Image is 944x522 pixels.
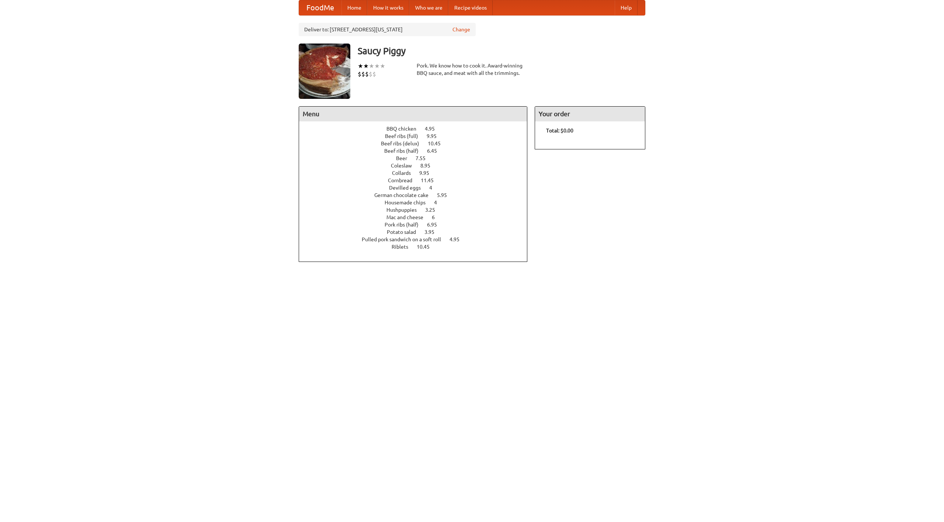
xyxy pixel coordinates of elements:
li: ★ [374,62,380,70]
a: Beer 7.55 [396,155,439,161]
span: Pulled pork sandwich on a soft roll [362,236,448,242]
a: Mac and cheese 6 [386,214,448,220]
h4: Menu [299,107,527,121]
span: Potato salad [387,229,423,235]
li: ★ [380,62,385,70]
a: Cornbread 11.45 [388,177,447,183]
li: ★ [363,62,369,70]
a: Pulled pork sandwich on a soft roll 4.95 [362,236,473,242]
span: Collards [392,170,418,176]
a: Potato salad 3.95 [387,229,448,235]
span: German chocolate cake [374,192,436,198]
a: Help [615,0,638,15]
span: 9.95 [419,170,437,176]
li: $ [372,70,376,78]
span: Cornbread [388,177,420,183]
li: ★ [358,62,363,70]
li: $ [369,70,372,78]
span: BBQ chicken [386,126,424,132]
span: 7.55 [416,155,433,161]
img: angular.jpg [299,44,350,99]
span: 6.95 [427,222,444,228]
a: FoodMe [299,0,341,15]
span: 9.95 [427,133,444,139]
span: Beer [396,155,414,161]
span: 4 [434,200,444,205]
span: 10.45 [428,141,448,146]
a: BBQ chicken 4.95 [386,126,448,132]
span: 3.95 [424,229,442,235]
a: How it works [367,0,409,15]
span: Coleslaw [391,163,419,169]
div: Deliver to: [STREET_ADDRESS][US_STATE] [299,23,476,36]
span: 4.95 [425,126,442,132]
div: Pork. We know how to cook it. Award-winning BBQ sauce, and meat with all the trimmings. [417,62,527,77]
a: Change [452,26,470,33]
span: 8.95 [420,163,438,169]
a: Housemade chips 4 [385,200,451,205]
a: Devilled eggs 4 [389,185,446,191]
a: Recipe videos [448,0,493,15]
li: $ [365,70,369,78]
h4: Your order [535,107,645,121]
span: 6.45 [427,148,444,154]
span: Pork ribs (half) [385,222,426,228]
li: $ [358,70,361,78]
span: 4 [429,185,440,191]
span: Beef ribs (half) [384,148,426,154]
a: German chocolate cake 5.95 [374,192,461,198]
a: Beef ribs (delux) 10.45 [381,141,454,146]
span: Beef ribs (delux) [381,141,427,146]
span: Devilled eggs [389,185,428,191]
a: Collards 9.95 [392,170,443,176]
span: 5.95 [437,192,454,198]
span: 4.95 [450,236,467,242]
li: $ [361,70,365,78]
span: Hushpuppies [386,207,424,213]
span: Riblets [392,244,416,250]
a: Beef ribs (half) 6.45 [384,148,451,154]
span: 10.45 [417,244,437,250]
span: Mac and cheese [386,214,431,220]
a: Home [341,0,367,15]
a: Who we are [409,0,448,15]
span: 11.45 [421,177,441,183]
span: 6 [432,214,442,220]
h3: Saucy Piggy [358,44,645,58]
span: 3.25 [425,207,442,213]
span: Beef ribs (full) [385,133,426,139]
a: Beef ribs (full) 9.95 [385,133,450,139]
a: Riblets 10.45 [392,244,443,250]
span: Housemade chips [385,200,433,205]
a: Pork ribs (half) 6.95 [385,222,451,228]
li: ★ [369,62,374,70]
b: Total: $0.00 [546,128,573,134]
a: Hushpuppies 3.25 [386,207,449,213]
a: Coleslaw 8.95 [391,163,444,169]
